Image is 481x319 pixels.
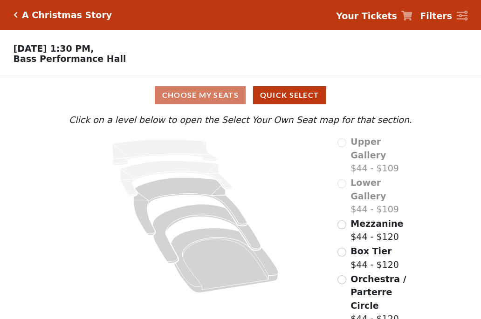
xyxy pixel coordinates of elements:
path: Orchestra / Parterre Circle - Seats Available: 86 [171,228,279,293]
label: $44 - $109 [350,135,414,175]
strong: Filters [420,11,452,21]
p: Click on a level below to open the Select Your Own Seat map for that section. [67,113,414,127]
span: Orchestra / Parterre Circle [350,274,406,311]
label: $44 - $120 [350,244,399,271]
a: Your Tickets [336,9,412,23]
span: Box Tier [350,246,392,256]
label: $44 - $109 [350,176,414,216]
path: Upper Gallery - Seats Available: 0 [112,140,219,165]
strong: Your Tickets [336,11,397,21]
span: Upper Gallery [350,136,386,160]
label: $44 - $120 [350,217,403,244]
path: Lower Gallery - Seats Available: 0 [121,161,233,196]
button: Quick Select [253,86,326,104]
a: Click here to go back to filters [14,12,18,18]
span: Mezzanine [350,218,403,229]
span: Lower Gallery [350,177,386,201]
a: Filters [420,9,467,23]
h5: A Christmas Story [22,10,112,20]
